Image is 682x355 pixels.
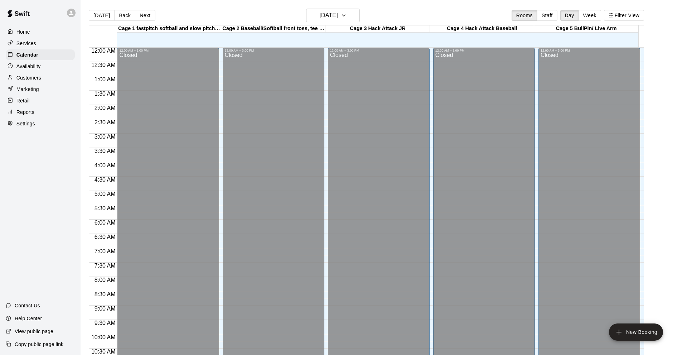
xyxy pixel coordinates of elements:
[609,323,663,341] button: add
[512,10,537,21] button: Rooms
[534,25,638,32] div: Cage 5 BullPin/ Live Arm
[89,10,115,21] button: [DATE]
[579,10,601,21] button: Week
[6,84,75,95] a: Marketing
[93,234,117,240] span: 6:30 AM
[435,49,533,52] div: 12:00 AM – 3:00 PM
[90,349,117,355] span: 10:30 AM
[330,49,427,52] div: 12:00 AM – 3:00 PM
[320,10,338,20] h6: [DATE]
[93,191,117,197] span: 5:00 AM
[93,177,117,183] span: 4:30 AM
[6,72,75,83] a: Customers
[604,10,644,21] button: Filter View
[15,315,42,322] p: Help Center
[325,25,430,32] div: Cage 3 Hack Attack JR
[16,40,36,47] p: Services
[93,148,117,154] span: 3:30 AM
[93,220,117,226] span: 6:00 AM
[90,334,117,340] span: 10:00 AM
[15,328,53,335] p: View public page
[93,105,117,111] span: 2:00 AM
[93,263,117,269] span: 7:30 AM
[93,205,117,211] span: 5:30 AM
[6,38,75,49] a: Services
[93,91,117,97] span: 1:30 AM
[16,86,39,93] p: Marketing
[90,62,117,68] span: 12:30 AM
[93,119,117,125] span: 2:30 AM
[430,25,534,32] div: Cage 4 Hack Attack Baseball
[119,49,217,52] div: 12:00 AM – 3:00 PM
[114,10,135,21] button: Back
[6,49,75,60] a: Calendar
[221,25,325,32] div: Cage 2 Baseball/Softball front toss, tee work , No Machine
[15,341,63,348] p: Copy public page link
[6,61,75,72] a: Availability
[16,28,30,35] p: Home
[93,320,117,326] span: 9:30 AM
[93,162,117,168] span: 4:00 AM
[541,49,638,52] div: 12:00 AM – 3:00 PM
[306,9,360,22] button: [DATE]
[93,277,117,283] span: 8:00 AM
[93,291,117,297] span: 8:30 AM
[93,248,117,254] span: 7:00 AM
[225,49,322,52] div: 12:00 AM – 3:00 PM
[6,118,75,129] a: Settings
[93,76,117,82] span: 1:00 AM
[93,306,117,312] span: 9:00 AM
[117,25,221,32] div: Cage 1 fastpitch softball and slow pitch softball
[16,51,38,58] p: Calendar
[560,10,579,21] button: Day
[16,97,30,104] p: Retail
[6,95,75,106] a: Retail
[6,27,75,37] a: Home
[537,10,557,21] button: Staff
[93,134,117,140] span: 3:00 AM
[135,10,155,21] button: Next
[16,74,41,81] p: Customers
[16,120,35,127] p: Settings
[90,48,117,54] span: 12:00 AM
[16,63,41,70] p: Availability
[6,107,75,117] a: Reports
[16,109,34,116] p: Reports
[15,302,40,309] p: Contact Us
